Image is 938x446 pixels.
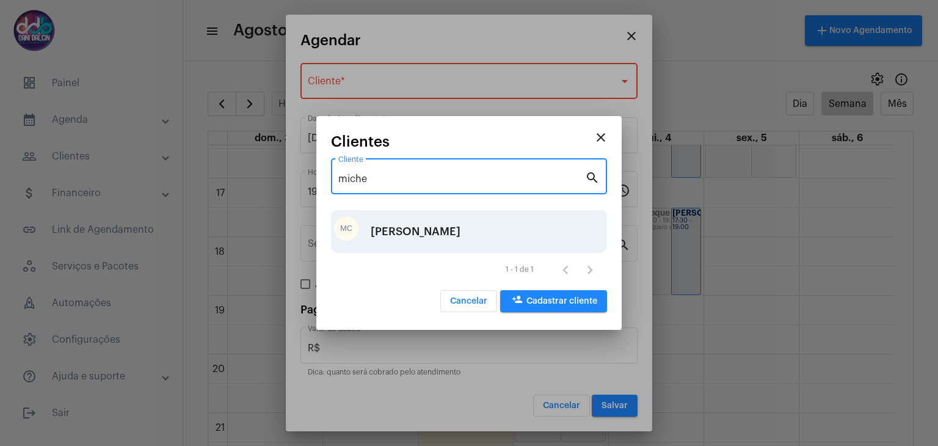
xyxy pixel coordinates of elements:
span: Cadastrar cliente [510,297,597,305]
button: Cancelar [440,290,497,312]
span: Clientes [331,134,390,150]
button: Página anterior [553,258,578,282]
mat-icon: search [585,170,600,185]
mat-icon: person_add [510,294,525,309]
input: Pesquisar cliente [338,174,585,185]
span: Cancelar [450,297,487,305]
div: MC [334,216,358,241]
mat-icon: close [594,130,608,145]
div: [PERSON_NAME] [371,213,460,250]
button: Cadastrar cliente [500,290,607,312]
div: 1 - 1 de 1 [506,266,534,274]
button: Próxima página [578,258,602,282]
